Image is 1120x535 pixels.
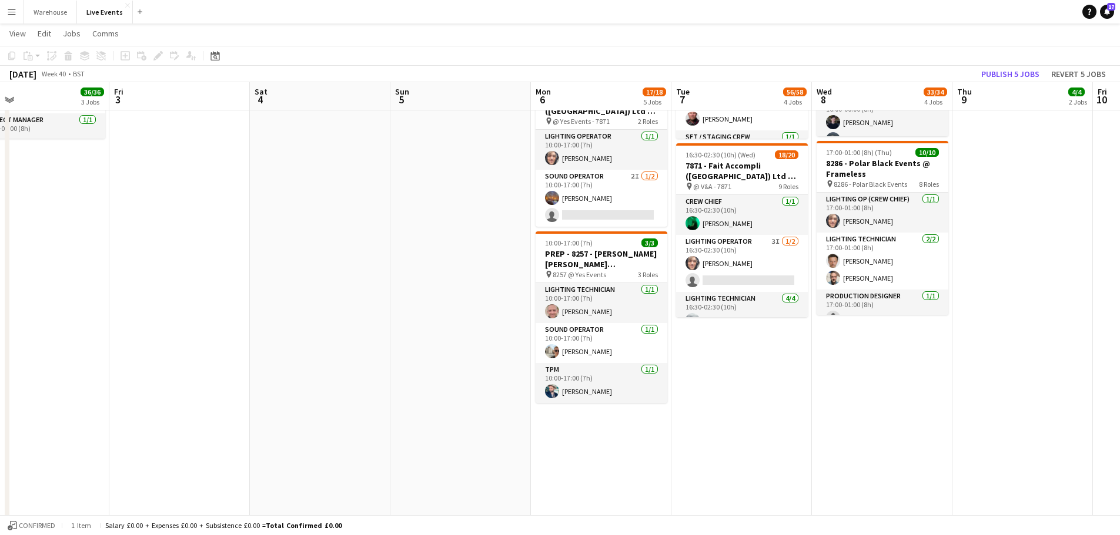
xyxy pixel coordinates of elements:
[39,69,68,78] span: Week 40
[9,68,36,80] div: [DATE]
[9,28,26,39] span: View
[92,28,119,39] span: Comms
[24,1,77,23] button: Warehouse
[33,26,56,41] a: Edit
[105,521,342,530] div: Salary £0.00 + Expenses £0.00 + Subsistence £0.00 =
[63,28,81,39] span: Jobs
[1107,3,1115,11] span: 17
[5,26,31,41] a: View
[58,26,85,41] a: Jobs
[73,69,85,78] div: BST
[88,26,123,41] a: Comms
[1047,66,1111,82] button: Revert 5 jobs
[266,521,342,530] span: Total Confirmed £0.00
[38,28,51,39] span: Edit
[1100,5,1114,19] a: 17
[6,519,57,532] button: Confirmed
[67,521,95,530] span: 1 item
[19,521,55,530] span: Confirmed
[977,66,1044,82] button: Publish 5 jobs
[77,1,133,23] button: Live Events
